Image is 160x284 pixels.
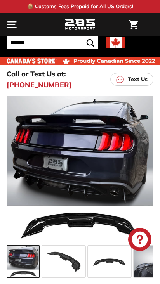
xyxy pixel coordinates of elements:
img: Logo_285_Motorsport_areodynamics_components [64,18,96,31]
p: Call or Text Us at: [7,69,66,79]
input: Search [7,36,98,49]
a: Cart [125,14,142,36]
inbox-online-store-chat: Shopify online store chat [126,228,154,253]
p: Text Us [128,75,148,83]
a: Text Us [110,73,153,86]
a: [PHONE_NUMBER] [7,80,72,90]
p: 📦 Customs Fees Prepaid for All US Orders! [27,3,133,10]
